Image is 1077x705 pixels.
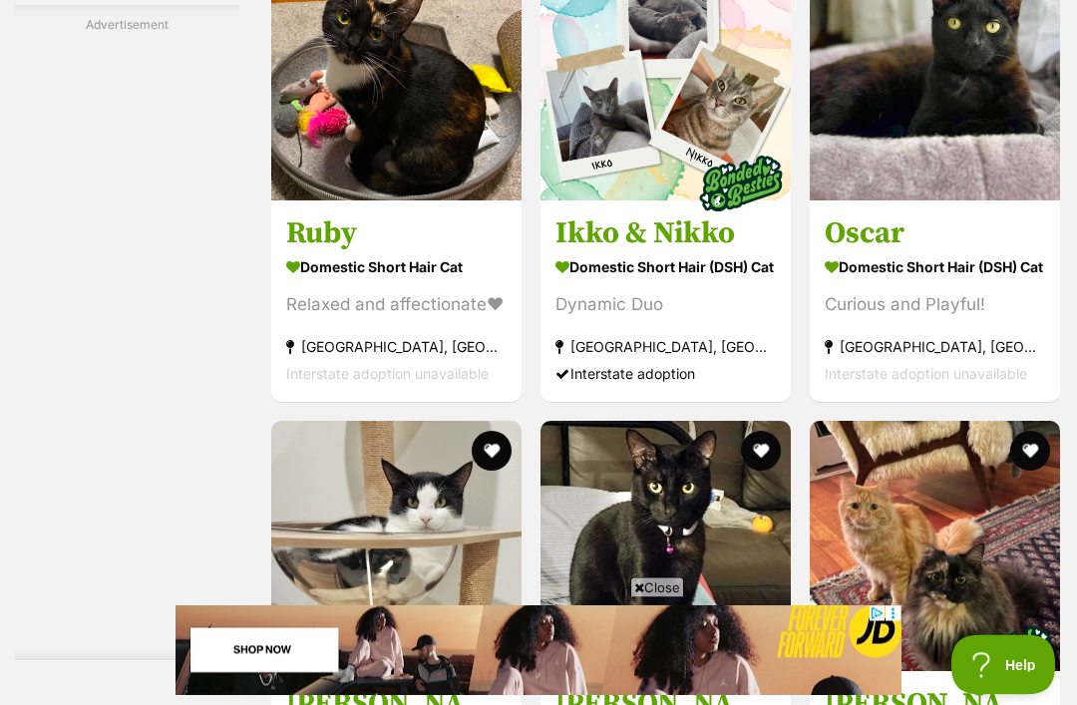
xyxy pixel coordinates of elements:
[271,200,522,403] a: Ruby Domestic Short Hair Cat Relaxed and affectionate❤ [GEOGRAPHIC_DATA], [GEOGRAPHIC_DATA] Inter...
[176,605,901,695] iframe: Advertisement
[741,432,781,472] button: favourite
[555,253,776,282] strong: Domestic Short Hair (DSH) Cat
[825,334,1045,361] strong: [GEOGRAPHIC_DATA], [GEOGRAPHIC_DATA]
[951,635,1057,695] iframe: Help Scout Beacon - Open
[810,422,1060,672] img: George and Mimi - Domestic Medium Hair Cat
[540,422,791,672] img: Bobby - Domestic Short Hair (DSH) Cat
[810,200,1060,403] a: Oscar Domestic Short Hair (DSH) Cat Curious and Playful! [GEOGRAPHIC_DATA], [GEOGRAPHIC_DATA] Int...
[691,135,791,234] img: bonded besties
[555,361,776,388] div: Interstate adoption
[286,253,507,282] strong: Domestic Short Hair Cat
[15,5,239,660] div: Advertisement
[825,292,1045,319] div: Curious and Playful!
[48,42,207,640] iframe: Advertisement
[825,253,1045,282] strong: Domestic Short Hair (DSH) Cat
[286,215,507,253] h3: Ruby
[555,215,776,253] h3: Ikko & Nikko
[472,432,512,472] button: favourite
[825,215,1045,253] h3: Oscar
[555,334,776,361] strong: [GEOGRAPHIC_DATA], [GEOGRAPHIC_DATA]
[825,366,1027,383] span: Interstate adoption unavailable
[630,577,684,597] span: Close
[555,292,776,319] div: Dynamic Duo
[286,366,489,383] span: Interstate adoption unavailable
[286,292,507,319] div: Relaxed and affectionate❤
[286,334,507,361] strong: [GEOGRAPHIC_DATA], [GEOGRAPHIC_DATA]
[1010,432,1050,472] button: favourite
[540,200,791,403] a: Ikko & Nikko Domestic Short Hair (DSH) Cat Dynamic Duo [GEOGRAPHIC_DATA], [GEOGRAPHIC_DATA] Inter...
[271,422,522,672] img: Oliver - Domestic Short Hair (DSH) Cat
